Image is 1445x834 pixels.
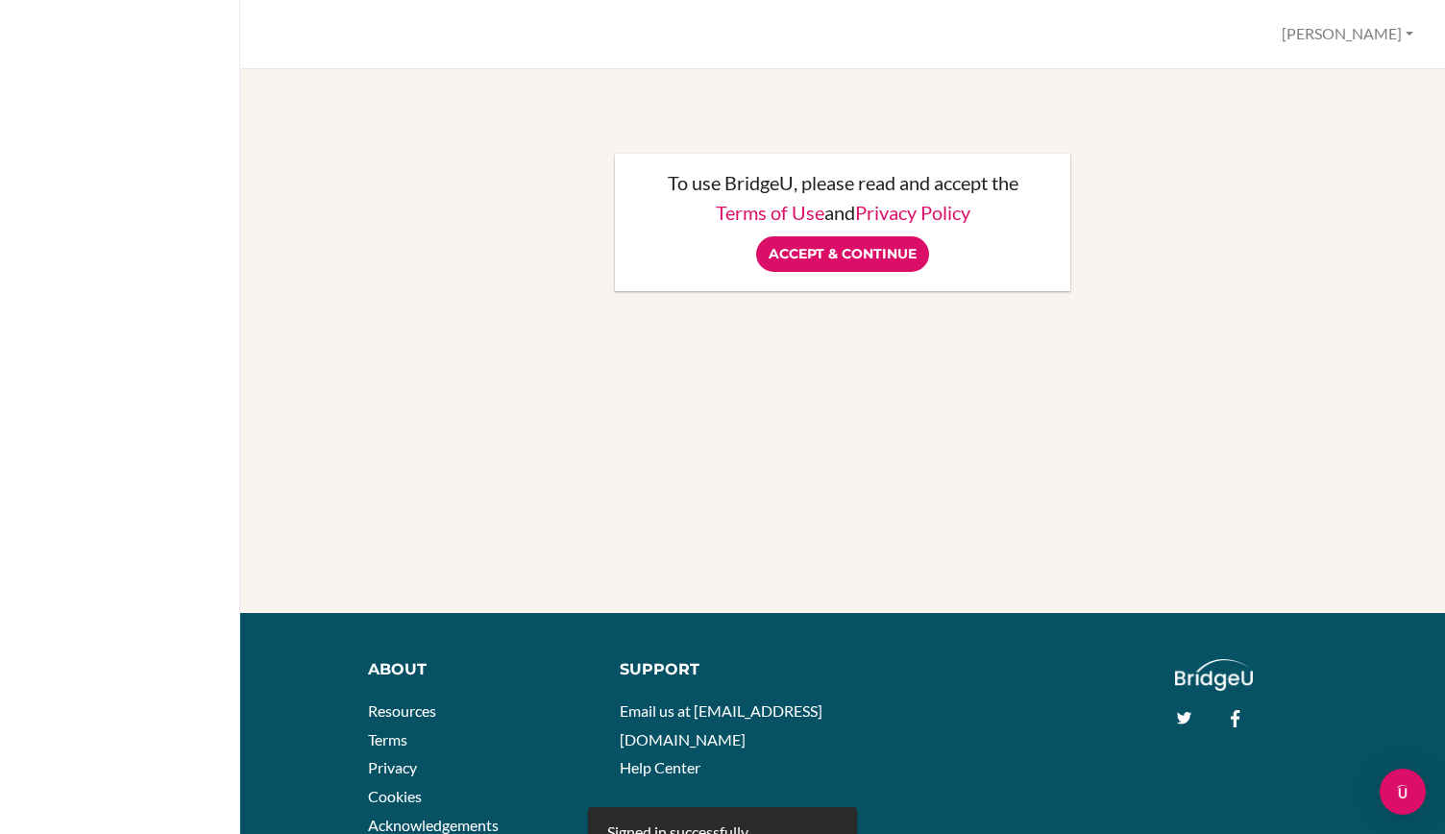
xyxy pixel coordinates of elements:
a: Privacy Policy [855,201,970,224]
input: Accept & Continue [756,236,929,272]
img: logo_white@2x-f4f0deed5e89b7ecb1c2cc34c3e3d731f90f0f143d5ea2071677605dd97b5244.png [1175,659,1253,691]
div: About [368,659,591,681]
a: Terms of Use [716,201,824,224]
div: Open Intercom Messenger [1380,769,1426,815]
a: Help Center [620,758,700,776]
a: Terms [368,730,407,748]
p: To use BridgeU, please read and accept the [634,173,1051,192]
a: Resources [368,701,436,720]
a: Email us at [EMAIL_ADDRESS][DOMAIN_NAME] [620,701,822,748]
button: [PERSON_NAME] [1273,16,1422,52]
a: Cookies [368,787,422,805]
a: Privacy [368,758,417,776]
p: and [634,203,1051,222]
div: Support [620,659,828,681]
